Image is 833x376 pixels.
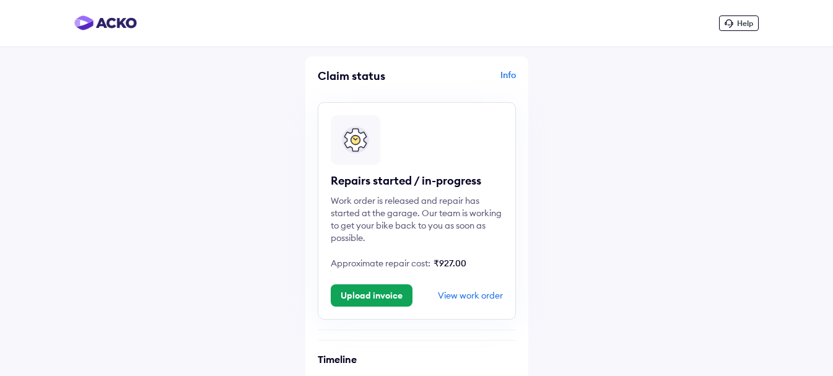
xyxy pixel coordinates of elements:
h6: Timeline [318,353,516,365]
div: Work order is released and repair has started at the garage. Our team is working to get your bike... [331,195,503,244]
div: Info [420,69,516,92]
div: View work order [438,290,503,301]
button: Upload invoice [331,284,412,307]
div: Claim status [318,69,414,83]
div: Repairs started / in-progress [331,173,503,188]
span: Help [737,19,753,28]
img: horizontal-gradient.png [74,15,137,30]
span: ₹927.00 [434,258,466,269]
span: Approximate repair cost: [331,258,430,269]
